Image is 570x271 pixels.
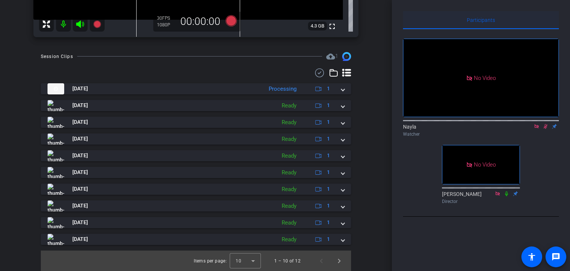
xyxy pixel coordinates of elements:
mat-expansion-panel-header: thumb-nail[DATE]Ready1 [41,217,351,228]
img: Session clips [342,52,351,61]
div: Director [442,198,520,205]
mat-expansion-panel-header: thumb-nail[DATE]Processing1 [41,83,351,94]
div: Ready [278,152,300,160]
mat-expansion-panel-header: thumb-nail[DATE]Ready1 [41,150,351,161]
mat-icon: accessibility [527,252,536,261]
div: 1 – 10 of 12 [274,257,301,265]
span: [DATE] [72,101,88,109]
div: Ready [278,235,300,244]
span: [DATE] [72,135,88,143]
img: thumb-nail [47,234,64,245]
span: [DATE] [72,185,88,193]
img: thumb-nail [47,217,64,228]
img: thumb-nail [47,83,64,94]
span: 1 [327,152,330,159]
button: Next page [330,252,348,270]
mat-expansion-panel-header: thumb-nail[DATE]Ready1 [41,117,351,128]
span: 4.3 GB [308,22,327,30]
span: 1 [327,219,330,226]
span: 1 [327,118,330,126]
mat-expansion-panel-header: thumb-nail[DATE]Ready1 [41,167,351,178]
img: thumb-nail [47,117,64,128]
span: No Video [474,74,496,81]
div: Ready [278,202,300,210]
img: thumb-nail [47,167,64,178]
div: 30 [157,15,176,21]
span: [DATE] [72,202,88,210]
div: Ready [278,118,300,127]
div: Processing [265,85,300,93]
div: 00:00:00 [176,15,225,28]
div: Ready [278,185,300,194]
div: Session Clips [41,53,73,60]
img: thumb-nail [47,184,64,195]
button: Previous page [312,252,330,270]
span: 1 [327,185,330,193]
span: [DATE] [72,152,88,159]
img: thumb-nail [47,200,64,212]
span: No Video [474,161,496,168]
div: 1080P [157,22,176,28]
div: Items per page: [194,257,227,265]
span: 1 [327,135,330,143]
mat-expansion-panel-header: thumb-nail[DATE]Ready1 [41,100,351,111]
span: [DATE] [72,85,88,93]
span: [DATE] [72,235,88,243]
div: Watcher [403,131,559,138]
mat-icon: fullscreen [328,22,337,31]
span: 1 [327,101,330,109]
span: Participants [467,17,495,23]
span: [DATE] [72,219,88,226]
mat-expansion-panel-header: thumb-nail[DATE]Ready1 [41,200,351,212]
img: thumb-nail [47,150,64,161]
mat-expansion-panel-header: thumb-nail[DATE]Ready1 [41,184,351,195]
div: Ready [278,135,300,143]
div: Ready [278,101,300,110]
div: [PERSON_NAME] [442,190,520,205]
div: Ready [278,168,300,177]
span: FPS [162,16,170,21]
div: Ready [278,219,300,227]
span: 1 [327,202,330,210]
span: 1 [327,168,330,176]
span: 1 [327,85,330,93]
span: Destinations for your clips [326,52,338,61]
mat-icon: cloud_upload [326,52,335,61]
mat-expansion-panel-header: thumb-nail[DATE]Ready1 [41,133,351,145]
span: [DATE] [72,118,88,126]
span: 1 [327,235,330,243]
img: thumb-nail [47,100,64,111]
span: [DATE] [72,168,88,176]
div: Nayla [403,123,559,138]
span: 1 [335,53,338,59]
mat-expansion-panel-header: thumb-nail[DATE]Ready1 [41,234,351,245]
img: thumb-nail [47,133,64,145]
mat-icon: message [551,252,560,261]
